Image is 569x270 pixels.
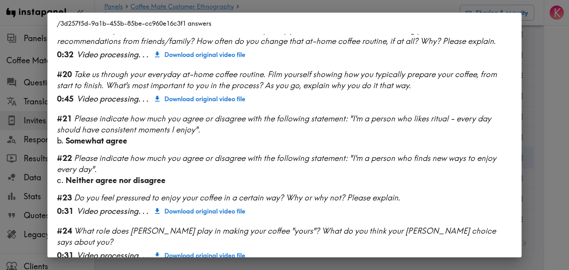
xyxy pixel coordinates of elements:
span: . [142,94,145,104]
a: Download original video file [152,91,249,107]
span: . [138,206,141,216]
a: Download original video file [152,247,249,263]
span: . [146,250,149,260]
span: . [138,94,141,104]
span: . [138,49,141,59]
span: . [142,250,145,260]
span: Somewhat agree [66,136,127,145]
span: Please indicate how much you agree or disagree with the following statement: "I'm a person who fi... [57,153,496,174]
span: . [142,49,145,59]
div: 0:32 [57,49,73,60]
div: 0:31 [57,206,73,217]
span: What role does [PERSON_NAME] play in making your coffee "yours"? What do you think your [PERSON_N... [57,226,496,247]
div: Video processing [77,250,149,261]
span: Take us through your everyday at-home coffee routine. Film yourself showing how you typically pre... [57,69,497,90]
b: #21 [57,113,72,123]
div: Video processing [77,206,149,217]
a: Download original video file [152,47,249,62]
div: 0:31 [57,250,73,261]
div: Video processing [77,93,149,104]
span: Neither agree nor disagree [66,175,166,185]
b: #20 [57,69,72,79]
div: 0:45 [57,93,73,104]
div: c. [57,175,512,186]
h2: /3d257f5d-9a1b-455b-85be-cc960e16c3f1 answers [47,13,522,34]
b: #23 [57,193,72,202]
div: Video processing [77,49,149,60]
span: . [146,206,149,216]
b: #24 [57,226,72,236]
span: Do you feel pressured to enjoy your coffee in a certain way? Why or why not? Please explain. [74,193,400,202]
a: Download original video file [152,203,249,219]
span: . [146,94,149,104]
span: . [146,49,149,59]
div: b. [57,135,512,146]
span: . [142,206,145,216]
b: #22 [57,153,72,163]
span: . [138,250,141,260]
span: Please indicate how much you agree or disagree with the following statement: "I'm a person who li... [57,113,491,134]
